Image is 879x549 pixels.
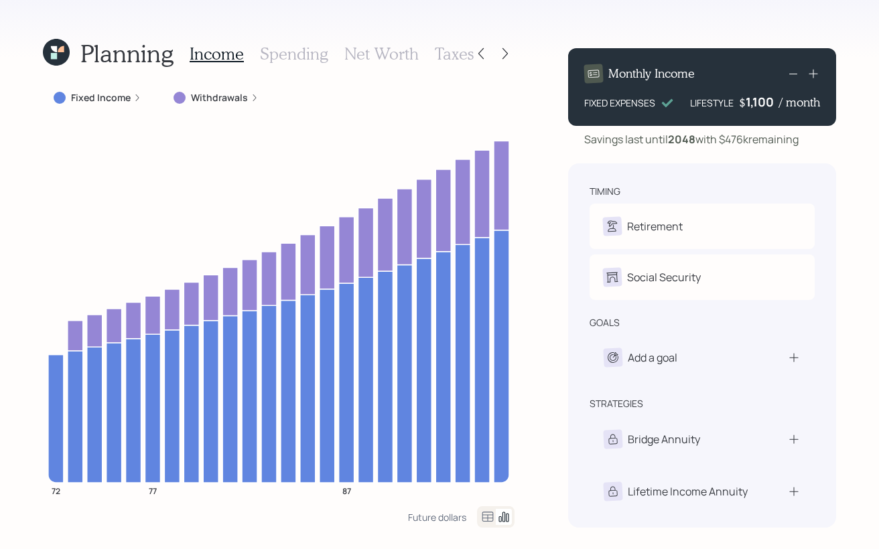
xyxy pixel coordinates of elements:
div: 1,100 [746,94,779,110]
div: Social Security [627,269,701,285]
div: Lifetime Income Annuity [628,483,748,499]
b: 2048 [668,132,695,147]
div: Retirement [627,218,683,234]
div: Add a goal [628,349,677,366]
div: Future dollars [408,511,466,524]
h4: Monthly Income [608,66,695,81]
div: goals [590,316,620,329]
div: timing [590,185,620,198]
div: FIXED EXPENSES [584,96,655,110]
div: strategies [590,397,643,410]
tspan: 87 [342,485,351,496]
h3: Income [190,44,244,64]
div: Bridge Annuity [628,431,700,447]
tspan: 77 [149,485,157,496]
h1: Planning [80,39,174,68]
h4: / month [779,95,820,110]
label: Withdrawals [191,91,248,104]
h4: $ [739,95,746,110]
div: LIFESTYLE [690,96,734,110]
h3: Net Worth [344,44,419,64]
label: Fixed Income [71,91,131,104]
tspan: 72 [52,485,60,496]
h3: Spending [260,44,328,64]
h3: Taxes [435,44,474,64]
div: Savings last until with $476k remaining [584,131,799,147]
